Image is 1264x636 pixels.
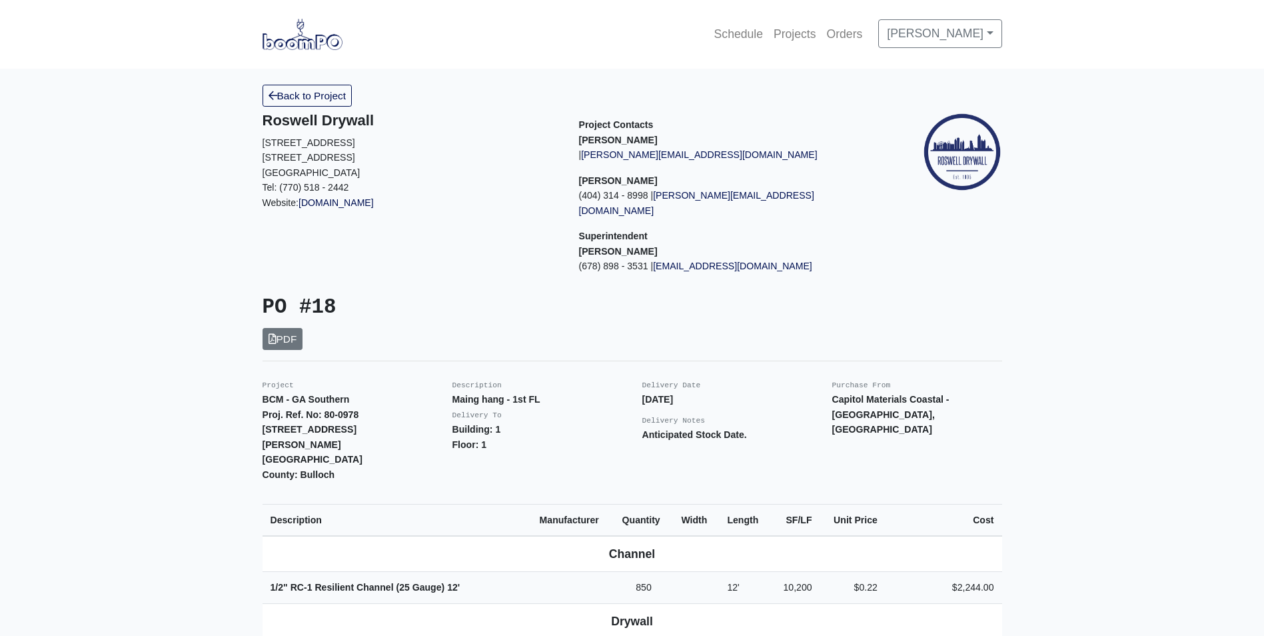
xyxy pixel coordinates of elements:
p: (404) 314 - 8998 | [579,188,876,218]
th: Cost [886,504,1002,536]
a: Schedule [709,19,768,49]
strong: Proj. Ref. No: 80-0978 [263,409,359,420]
strong: Maing hang - 1st FL [452,394,540,405]
b: Channel [609,547,655,561]
span: Project Contacts [579,119,654,130]
strong: County: Bulloch [263,469,335,480]
small: Purchase From [832,381,891,389]
td: $2,244.00 [886,572,1002,604]
p: [STREET_ADDRESS] [263,150,559,165]
th: SF/LF [771,504,820,536]
strong: [PERSON_NAME] [579,135,658,145]
a: [PERSON_NAME][EMAIL_ADDRESS][DOMAIN_NAME] [579,190,814,216]
p: [STREET_ADDRESS] [263,135,559,151]
th: Width [673,504,719,536]
strong: [STREET_ADDRESS][PERSON_NAME] [263,424,357,450]
strong: 1/2" RC-1 Resilient Channel (25 Gauge) [271,582,460,593]
small: Description [452,381,502,389]
strong: [PERSON_NAME] [579,175,658,186]
a: [DOMAIN_NAME] [299,197,374,208]
th: Length [719,504,771,536]
p: | [579,147,876,163]
a: Projects [768,19,822,49]
strong: [GEOGRAPHIC_DATA] [263,454,362,465]
span: Superintendent [579,231,648,241]
small: Delivery Notes [642,417,706,425]
strong: Floor: 1 [452,439,487,450]
th: Manufacturer [532,504,614,536]
small: Delivery Date [642,381,701,389]
h5: Roswell Drywall [263,112,559,129]
p: Tel: (770) 518 - 2442 [263,180,559,195]
span: 12' [727,582,739,593]
small: Project [263,381,294,389]
a: [PERSON_NAME][EMAIL_ADDRESS][DOMAIN_NAME] [581,149,817,160]
a: Orders [822,19,868,49]
a: [PERSON_NAME] [878,19,1001,47]
div: Website: [263,112,559,210]
th: Unit Price [820,504,886,536]
h3: PO #18 [263,295,622,320]
a: Back to Project [263,85,352,107]
strong: Building: 1 [452,424,501,435]
td: $0.22 [820,572,886,604]
th: Quantity [614,504,674,536]
a: [EMAIL_ADDRESS][DOMAIN_NAME] [653,261,812,271]
a: PDF [263,328,303,350]
td: 10,200 [771,572,820,604]
p: [GEOGRAPHIC_DATA] [263,165,559,181]
strong: Anticipated Stock Date. [642,429,747,440]
strong: BCM - GA Southern [263,394,350,405]
p: Capitol Materials Coastal - [GEOGRAPHIC_DATA], [GEOGRAPHIC_DATA] [832,392,1002,437]
span: 12' [447,582,460,593]
th: Description [263,504,532,536]
b: Drywall [611,615,653,628]
td: 850 [614,572,674,604]
small: Delivery To [452,411,502,419]
strong: [PERSON_NAME] [579,246,658,257]
img: boomPO [263,19,342,49]
strong: [DATE] [642,394,674,405]
p: (678) 898 - 3531 | [579,259,876,274]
